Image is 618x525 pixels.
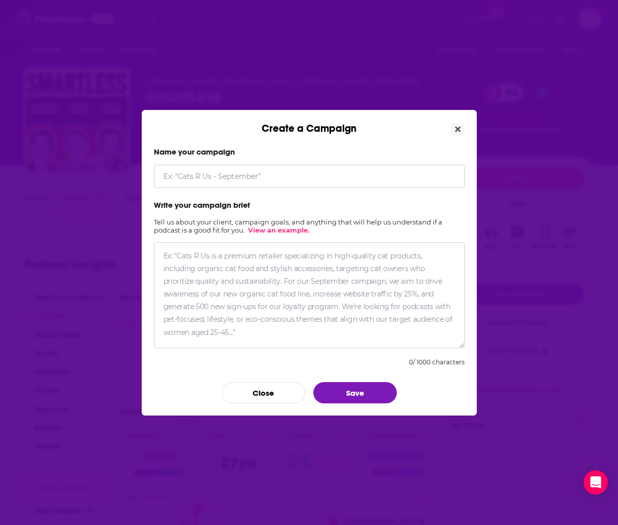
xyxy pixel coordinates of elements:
[154,200,465,210] label: Write your campaign brief
[584,470,608,495] div: Open Intercom Messenger
[409,358,465,366] div: 0 / 1000 characters
[222,382,305,403] button: Close
[154,218,465,234] h2: Tell us about your client, campaign goals, and anything that will help us understand if a podcast...
[154,147,465,157] label: Name your campaign
[142,110,477,135] div: Create a Campaign
[451,123,465,136] button: Close
[248,226,309,234] a: View an example.
[154,165,465,188] input: Ex: “Cats R Us - September”
[313,382,397,403] button: Save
